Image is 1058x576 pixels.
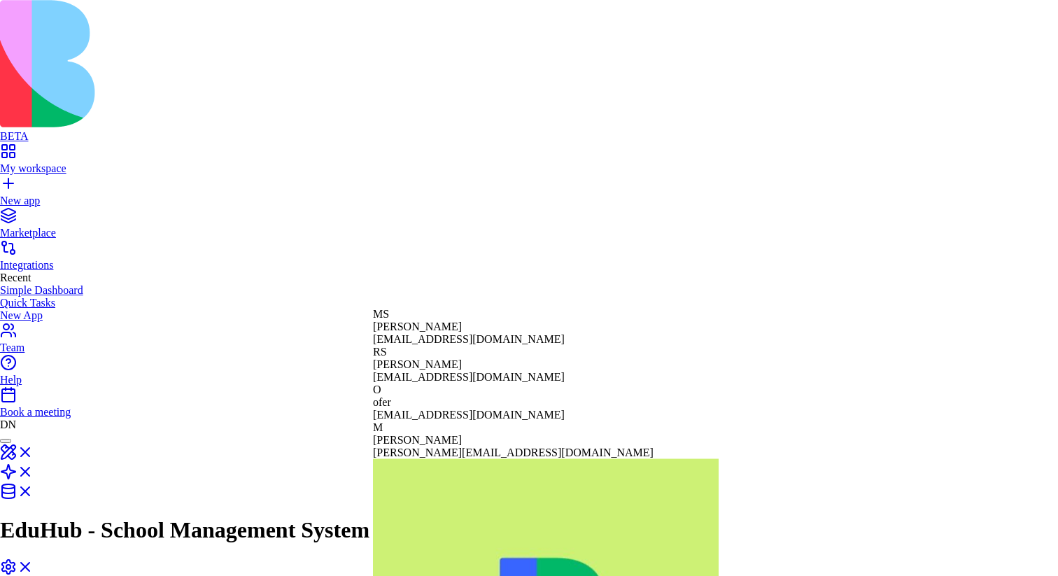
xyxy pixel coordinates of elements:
[373,396,391,408] span: ofer
[373,421,383,433] span: M
[373,346,387,358] span: RS
[373,434,462,446] span: [PERSON_NAME]
[373,333,565,345] span: [EMAIL_ADDRESS][DOMAIN_NAME]
[373,447,654,458] span: [PERSON_NAME][EMAIL_ADDRESS][DOMAIN_NAME]
[373,384,381,395] span: O
[373,409,565,421] span: [EMAIL_ADDRESS][DOMAIN_NAME]
[373,308,389,320] span: MS
[373,371,565,383] span: [EMAIL_ADDRESS][DOMAIN_NAME]
[373,321,462,332] span: [PERSON_NAME]
[373,358,462,370] span: [PERSON_NAME]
